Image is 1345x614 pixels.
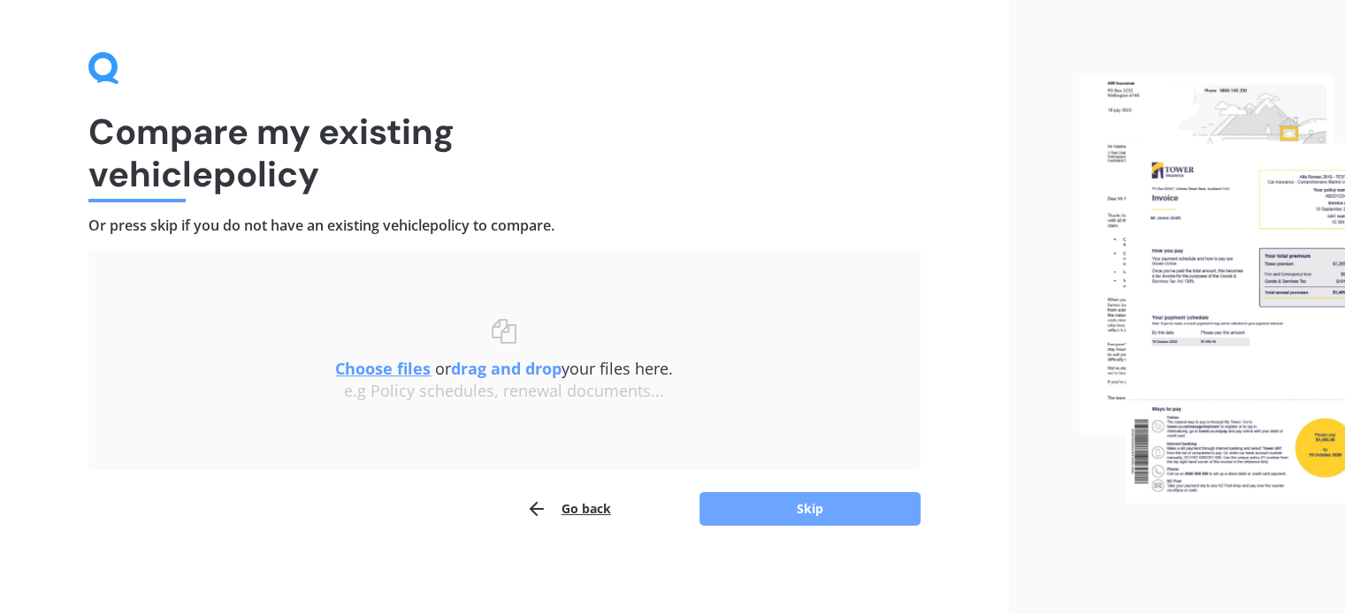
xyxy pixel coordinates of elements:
u: Choose files [335,358,431,379]
button: Go back [526,491,611,527]
div: e.g Policy schedules, renewal documents... [124,382,885,401]
button: Skip [699,492,921,526]
img: files.webp [1080,75,1345,504]
h4: Or press skip if you do not have an existing vehicle policy to compare. [88,216,921,235]
span: or your files here. [335,358,673,379]
h1: Compare my existing vehicle policy [88,110,921,195]
b: drag and drop [451,358,562,379]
